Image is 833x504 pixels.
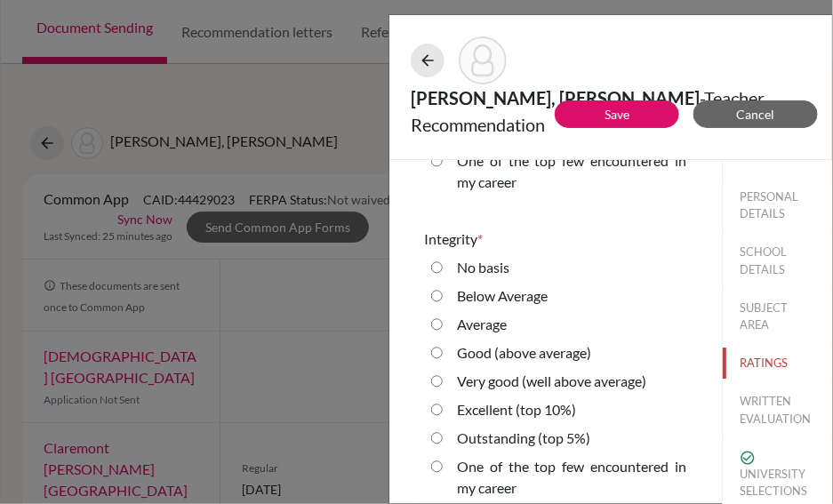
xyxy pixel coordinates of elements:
[457,399,576,420] label: Excellent (top 10%)
[723,292,833,340] button: SUBJECT AREA
[457,428,590,449] label: Outstanding (top 5%)
[457,150,687,193] label: One of the top few encountered in my career
[457,371,646,392] label: Very good (well above average)
[723,348,833,379] button: RATINGS
[411,87,700,108] strong: [PERSON_NAME], [PERSON_NAME]
[723,236,833,284] button: SCHOOL DETAILS
[723,386,833,434] button: WRITTEN EVALUATION
[457,456,687,499] label: One of the top few encountered in my career
[723,181,833,229] button: PERSONAL DETAILS
[457,285,548,307] label: Below Average
[741,451,755,465] img: check_circle_outline-e4d4ac0f8e9136db5ab2.svg
[457,314,507,335] label: Average
[457,257,509,278] label: No basis
[457,342,591,364] label: Good (above average)
[424,230,477,247] span: Integrity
